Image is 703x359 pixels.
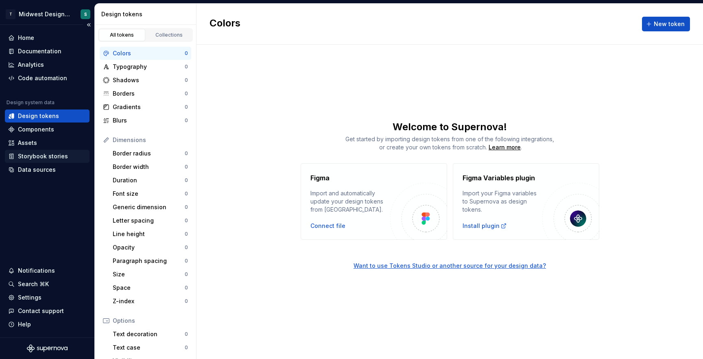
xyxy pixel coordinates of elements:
a: Generic dimension0 [109,201,191,214]
a: Components [5,123,90,136]
div: Typography [113,63,185,71]
a: Blurs0 [100,114,191,127]
div: Code automation [18,74,67,82]
div: 0 [185,90,188,97]
div: S [84,11,87,18]
div: 0 [185,150,188,157]
a: Z-index0 [109,295,191,308]
div: Font size [113,190,185,198]
div: Line height [113,230,185,238]
div: 0 [185,285,188,291]
div: 0 [185,204,188,210]
a: Space0 [109,281,191,294]
div: Duration [113,176,185,184]
a: Typography0 [100,60,191,73]
a: Text decoration0 [109,328,191,341]
button: Connect file [310,222,345,230]
a: Letter spacing0 [109,214,191,227]
div: Search ⌘K [18,280,49,288]
a: Opacity0 [109,241,191,254]
div: Border radius [113,149,185,158]
h4: Figma Variables plugin [463,173,535,183]
div: Design system data [7,99,55,106]
a: Font size0 [109,187,191,200]
h2: Colors [210,17,240,31]
div: Options [113,317,188,325]
div: Collections [149,32,190,38]
h4: Figma [310,173,330,183]
div: 0 [185,231,188,237]
div: Welcome to Supernova! [196,120,703,134]
div: Border width [113,163,185,171]
a: Borders0 [100,87,191,100]
div: Design tokens [101,10,193,18]
a: Analytics [5,58,90,71]
div: 0 [185,271,188,278]
div: T [6,9,15,19]
a: Text case0 [109,341,191,354]
div: Shadows [113,76,185,84]
div: Z-index [113,297,185,305]
a: Paragraph spacing0 [109,254,191,267]
div: Analytics [18,61,44,69]
a: Size0 [109,268,191,281]
div: 0 [185,298,188,304]
button: Collapse sidebar [83,19,94,31]
div: Gradients [113,103,185,111]
div: Help [18,320,31,328]
div: All tokens [102,32,142,38]
div: Want to use Tokens Studio or another source for your design data? [354,262,546,270]
div: Documentation [18,47,61,55]
div: Notifications [18,267,55,275]
div: Letter spacing [113,217,185,225]
div: Dimensions [113,136,188,144]
div: 0 [185,63,188,70]
a: Colors0 [100,47,191,60]
div: Storybook stories [18,152,68,160]
div: 0 [185,331,188,337]
a: Install plugin [463,222,507,230]
div: 0 [185,177,188,184]
div: Text decoration [113,330,185,338]
a: Home [5,31,90,44]
a: Code automation [5,72,90,85]
a: Data sources [5,163,90,176]
a: Line height0 [109,228,191,241]
div: Size [113,270,185,278]
div: 0 [185,258,188,264]
a: Storybook stories [5,150,90,163]
div: Opacity [113,243,185,252]
svg: Supernova Logo [27,344,68,352]
div: Assets [18,139,37,147]
span: Get started by importing design tokens from one of the following integrations, or create your own... [345,136,554,151]
a: Border radius0 [109,147,191,160]
div: Data sources [18,166,56,174]
div: Components [18,125,54,134]
a: Documentation [5,45,90,58]
button: Contact support [5,304,90,317]
span: New token [654,20,685,28]
div: Home [18,34,34,42]
button: Help [5,318,90,331]
button: TMidwest Design SystemS [2,5,93,23]
a: Assets [5,136,90,149]
div: Contact support [18,307,64,315]
a: Duration0 [109,174,191,187]
div: Settings [18,293,41,302]
div: Colors [113,49,185,57]
div: Import your Figma variables to Supernova as design tokens. [463,189,542,214]
div: Design tokens [18,112,59,120]
div: 0 [185,344,188,351]
a: Shadows0 [100,74,191,87]
div: Generic dimension [113,203,185,211]
div: Paragraph spacing [113,257,185,265]
div: 0 [185,217,188,224]
a: Learn more [489,143,521,151]
div: 0 [185,244,188,251]
button: New token [642,17,690,31]
div: 0 [185,190,188,197]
